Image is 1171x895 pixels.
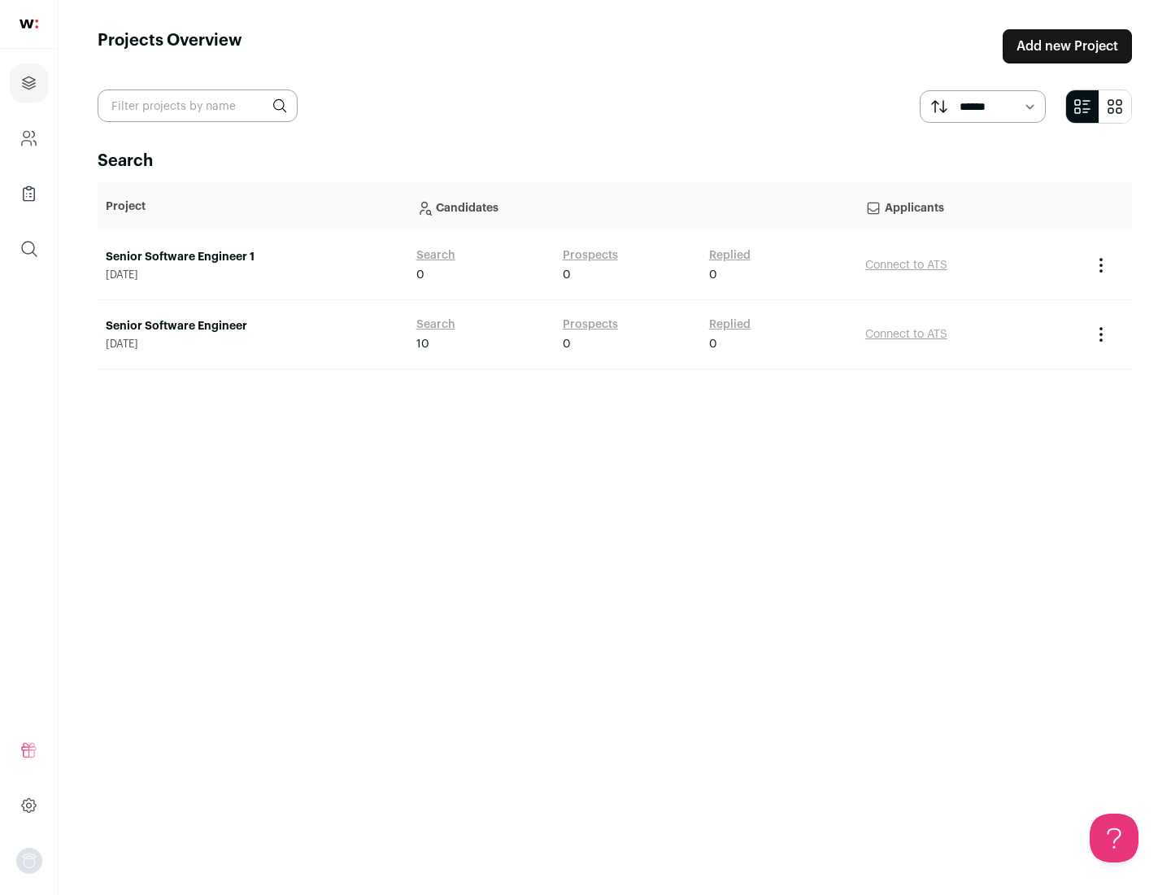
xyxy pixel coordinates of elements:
span: 0 [563,336,571,352]
a: Connect to ATS [865,260,947,271]
a: Company Lists [10,174,48,213]
a: Senior Software Engineer [106,318,400,334]
a: Search [416,317,455,333]
span: 0 [416,267,424,283]
a: Replied [709,247,751,264]
a: Projects [10,63,48,103]
span: 0 [709,267,717,283]
span: 0 [709,336,717,352]
p: Candidates [416,190,849,223]
button: Open dropdown [16,848,42,874]
h2: Search [98,150,1132,172]
h1: Projects Overview [98,29,242,63]
span: [DATE] [106,338,400,351]
iframe: Help Scout Beacon - Open [1090,814,1138,862]
a: Search [416,247,455,264]
p: Project [106,199,400,215]
a: Connect to ATS [865,329,947,340]
a: Replied [709,317,751,333]
img: nopic.png [16,848,42,874]
a: Prospects [563,317,618,333]
span: 10 [416,336,429,352]
img: wellfound-shorthand-0d5821cbd27db2630d0214b213865d53afaa358527fdda9d0ea32b1df1b89c2c.svg [20,20,38,28]
a: Company and ATS Settings [10,119,48,158]
button: Project Actions [1091,325,1111,344]
span: [DATE] [106,268,400,282]
a: Prospects [563,247,618,264]
button: Project Actions [1091,255,1111,275]
a: Senior Software Engineer 1 [106,249,400,265]
span: 0 [563,267,571,283]
a: Add new Project [1003,29,1132,63]
p: Applicants [865,190,1075,223]
input: Filter projects by name [98,89,298,122]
